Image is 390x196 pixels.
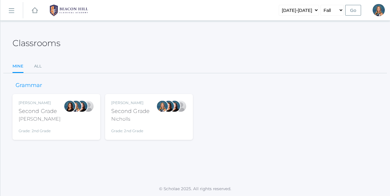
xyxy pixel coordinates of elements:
div: Emily Balli [162,100,175,112]
input: Go [345,5,361,16]
div: Grade: 2nd Grade [19,125,61,134]
h3: Grammar [12,82,45,89]
div: Sarah Armstrong [175,100,187,112]
div: Katie Watters [168,100,181,112]
div: Nicholls [111,115,150,123]
div: Courtney Nicholls [373,4,385,16]
div: [PERSON_NAME] [19,115,61,123]
div: Katie Watters [76,100,88,112]
div: Courtney Nicholls [156,100,168,112]
div: [PERSON_NAME] [111,100,150,106]
div: Grade: 2nd Grade [111,125,150,134]
div: Second Grade [111,107,150,115]
div: [PERSON_NAME] [19,100,61,106]
p: © Scholae 2025. All rights reserved. [0,186,390,192]
div: Courtney Nicholls [70,100,82,112]
div: Second Grade [19,107,61,115]
h2: Classrooms [12,38,60,48]
a: Mine [12,60,23,73]
a: All [34,60,42,72]
div: Emily Balli [64,100,76,112]
div: Sarah Armstrong [82,100,94,112]
img: BHCALogos-05-308ed15e86a5a0abce9b8dd61676a3503ac9727e845dece92d48e8588c001991.png [46,3,92,18]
